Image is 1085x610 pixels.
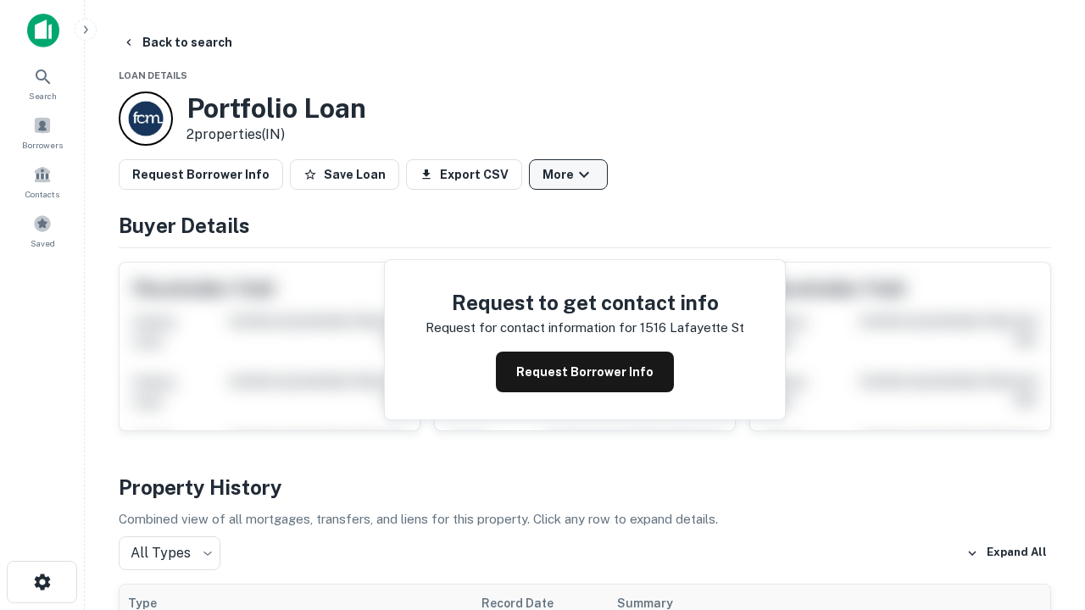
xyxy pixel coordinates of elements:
span: Search [29,89,57,103]
a: Borrowers [5,109,80,155]
a: Search [5,60,80,106]
button: Request Borrower Info [119,159,283,190]
button: Back to search [115,27,239,58]
button: Request Borrower Info [496,352,674,392]
button: Expand All [962,541,1051,566]
span: Contacts [25,187,59,201]
a: Contacts [5,158,80,204]
iframe: Chat Widget [1000,420,1085,502]
span: Loan Details [119,70,187,80]
h4: Property History [119,472,1051,502]
p: 1516 lafayette st [640,318,744,338]
button: More [529,159,608,190]
a: Saved [5,208,80,253]
p: Combined view of all mortgages, transfers, and liens for this property. Click any row to expand d... [119,509,1051,530]
p: Request for contact information for [426,318,637,338]
p: 2 properties (IN) [186,125,366,145]
img: capitalize-icon.png [27,14,59,47]
h4: Request to get contact info [426,287,744,318]
h3: Portfolio Loan [186,92,366,125]
span: Borrowers [22,138,63,152]
span: Saved [31,236,55,250]
h4: Buyer Details [119,210,1051,241]
button: Export CSV [406,159,522,190]
div: All Types [119,536,220,570]
button: Save Loan [290,159,399,190]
